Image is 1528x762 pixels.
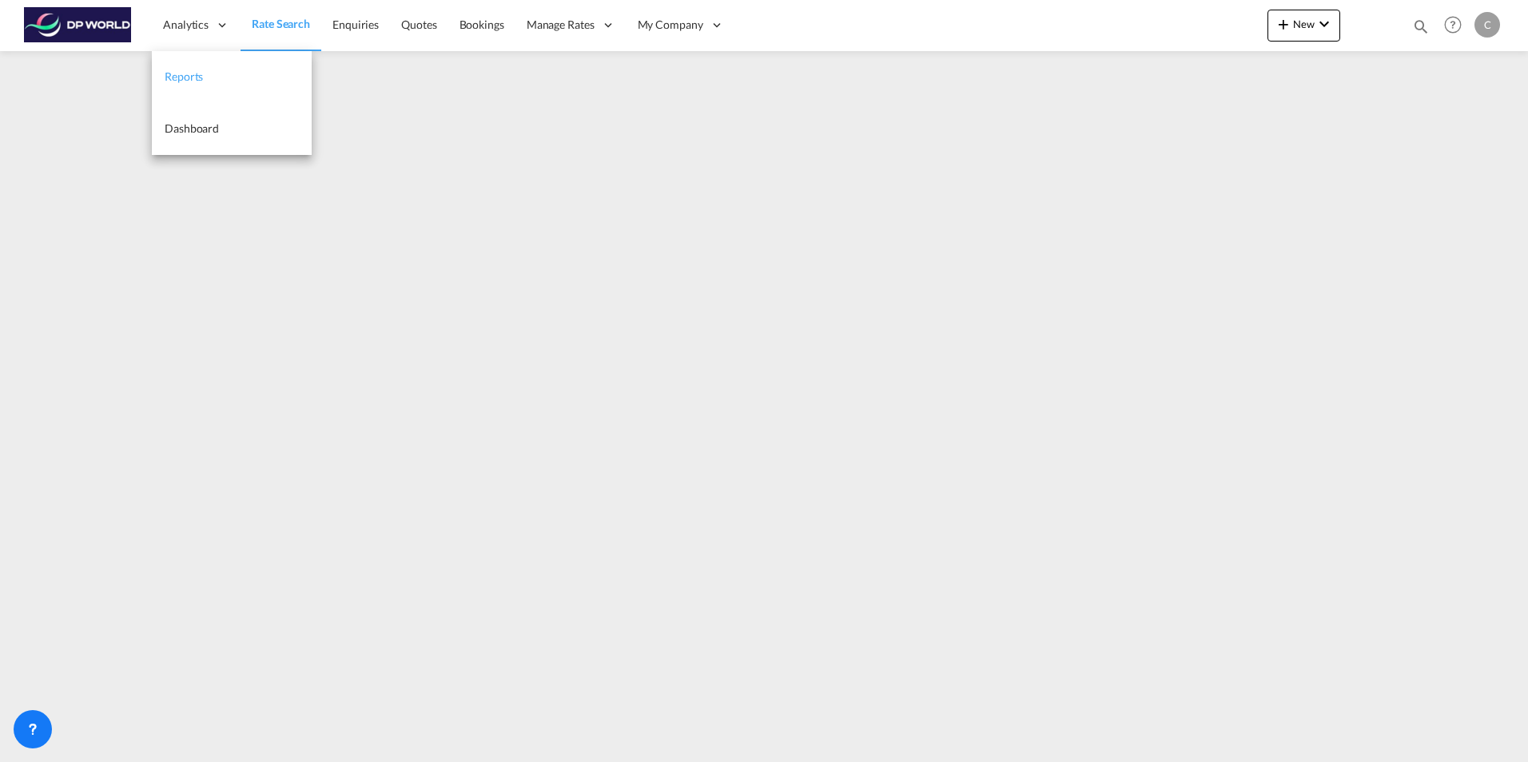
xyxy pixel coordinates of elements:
md-icon: icon-plus 400-fg [1274,14,1293,34]
img: c08ca190194411f088ed0f3ba295208c.png [24,7,132,43]
span: My Company [638,17,703,33]
div: Help [1439,11,1474,40]
md-icon: icon-magnify [1412,18,1430,35]
span: New [1274,18,1334,30]
span: Manage Rates [527,17,595,33]
span: Quotes [401,18,436,31]
span: Bookings [460,18,504,31]
span: Reports [165,69,203,83]
span: Analytics [163,17,209,33]
a: Dashboard [152,103,312,155]
span: Enquiries [332,18,379,31]
div: icon-magnify [1412,18,1430,42]
span: Dashboard [165,121,219,135]
button: icon-plus 400-fgNewicon-chevron-down [1267,10,1340,42]
div: C [1474,12,1500,38]
a: Reports [152,51,312,103]
md-icon: icon-chevron-down [1315,14,1334,34]
span: Help [1439,11,1466,38]
span: Rate Search [252,17,310,30]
